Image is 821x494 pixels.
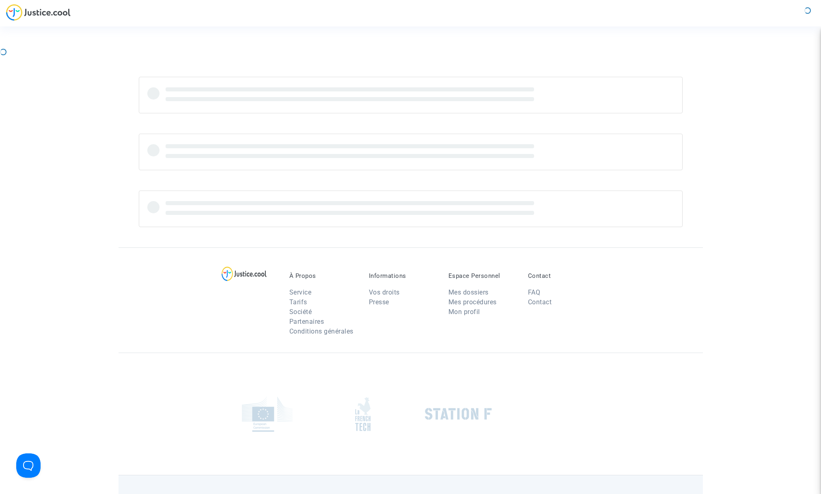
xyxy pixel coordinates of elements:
[289,327,353,335] a: Conditions générales
[289,272,357,279] p: À Propos
[369,298,389,306] a: Presse
[425,408,492,420] img: stationf.png
[448,288,489,296] a: Mes dossiers
[289,308,312,316] a: Société
[16,453,41,478] iframe: Toggle Customer Support
[222,266,267,281] img: logo-lg.svg
[448,272,516,279] p: Espace Personnel
[448,298,497,306] a: Mes procédures
[369,272,436,279] p: Informations
[528,298,552,306] a: Contact
[528,288,541,296] a: FAQ
[369,288,400,296] a: Vos droits
[448,308,480,316] a: Mon profil
[6,4,71,21] img: jc-logo.svg
[289,298,307,306] a: Tarifs
[242,396,293,432] img: europe_commision.png
[528,272,595,279] p: Contact
[355,397,371,431] img: french_tech.png
[289,318,324,325] a: Partenaires
[289,288,312,296] a: Service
